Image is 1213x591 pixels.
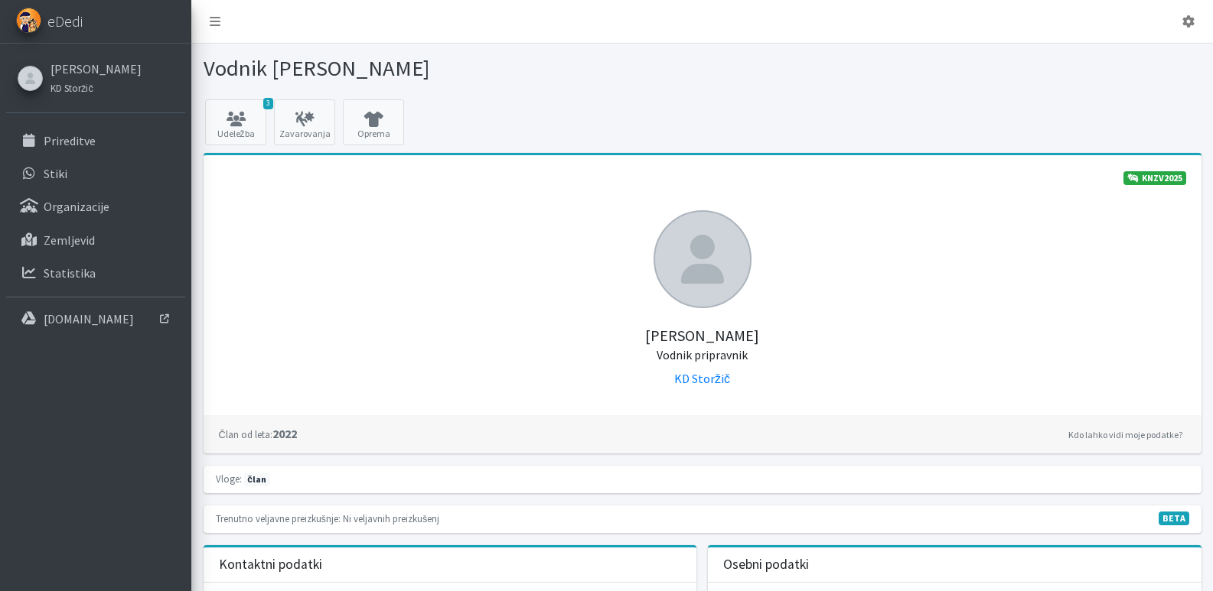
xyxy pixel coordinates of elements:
small: Vloge: [216,472,242,485]
a: 3 Udeležba [205,99,266,145]
p: Organizacije [44,199,109,214]
span: V fazi razvoja [1159,511,1189,525]
h1: Vodnik [PERSON_NAME] [204,55,697,82]
h3: Osebni podatki [723,557,809,573]
small: KD Storžič [51,82,93,94]
a: KNZV2025 [1123,171,1186,185]
a: Zemljevid [6,225,185,255]
p: Statistika [44,265,96,281]
span: 3 [263,98,273,109]
strong: 2022 [219,426,297,441]
small: Ni veljavnih preizkušenj [343,512,439,524]
small: Vodnik pripravnik [657,347,748,362]
a: Kdo lahko vidi moje podatke? [1065,426,1186,444]
p: [DOMAIN_NAME] [44,311,134,326]
h5: [PERSON_NAME] [219,308,1186,363]
a: Stiki [6,158,185,189]
a: [DOMAIN_NAME] [6,304,185,334]
h3: Kontaktni podatki [219,557,322,573]
a: Organizacije [6,191,185,222]
a: Prireditve [6,125,185,156]
a: [PERSON_NAME] [51,60,142,78]
p: Stiki [44,166,67,181]
a: Oprema [343,99,404,145]
small: Član od leta: [219,428,272,440]
span: član [244,472,270,486]
a: KD Storžič [674,371,730,386]
a: Zavarovanja [274,99,335,145]
span: eDedi [47,10,83,33]
small: Trenutno veljavne preizkušnje: [216,512,341,524]
p: Zemljevid [44,232,95,248]
img: eDedi [16,8,41,33]
a: KD Storžič [51,78,142,96]
p: Prireditve [44,133,96,148]
a: Statistika [6,258,185,288]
